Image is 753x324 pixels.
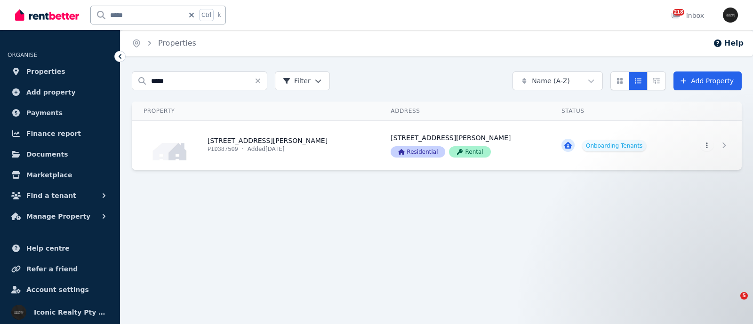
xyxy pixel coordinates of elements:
[26,190,76,201] span: Find a tenant
[8,280,112,299] a: Account settings
[34,307,109,318] span: Iconic Realty Pty Ltd
[671,11,704,20] div: Inbox
[8,124,112,143] a: Finance report
[26,243,70,254] span: Help centre
[8,52,37,58] span: ORGANISE
[26,87,76,98] span: Add property
[132,121,379,170] a: View details for 2/148 Francis St, Bondi Beach # - 97
[8,239,112,258] a: Help centre
[8,145,112,164] a: Documents
[199,9,214,21] span: Ctrl
[15,8,79,22] img: RentBetter
[26,284,89,295] span: Account settings
[8,207,112,226] button: Manage Property
[700,140,713,151] button: More options
[713,38,744,49] button: Help
[8,166,112,184] a: Marketplace
[379,121,550,170] a: View details for 2/148 Francis St, Bondi Beach # - 97
[26,169,72,181] span: Marketplace
[610,71,666,90] div: View options
[673,71,742,90] a: Add Property
[8,260,112,278] a: Refer a friend
[8,83,112,102] a: Add property
[610,71,629,90] button: Card view
[740,292,748,300] span: 5
[275,71,330,90] button: Filter
[532,76,570,86] span: Name (A-Z)
[217,11,221,19] span: k
[26,263,78,275] span: Refer a friend
[647,71,666,90] button: Expanded list view
[550,102,679,121] th: Status
[132,102,380,121] th: Property
[550,121,679,170] a: View details for 2/148 Francis St, Bondi Beach # - 97
[254,71,267,90] button: Clear search
[26,211,90,222] span: Manage Property
[26,66,65,77] span: Properties
[283,76,311,86] span: Filter
[26,128,81,139] span: Finance report
[158,39,196,47] a: Properties
[11,305,26,320] img: Iconic Realty Pty Ltd
[8,103,112,122] a: Payments
[673,9,684,16] span: 218
[721,292,744,315] iframe: Intercom live chat
[8,186,112,205] button: Find a tenant
[379,102,550,121] th: Address
[26,107,63,119] span: Payments
[629,71,648,90] button: Compact list view
[513,71,603,90] button: Name (A-Z)
[8,62,112,81] a: Properties
[120,30,208,56] nav: Breadcrumb
[26,149,68,160] span: Documents
[723,8,738,23] img: Iconic Realty Pty Ltd
[679,121,742,170] a: View details for 2/148 Francis St, Bondi Beach # - 97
